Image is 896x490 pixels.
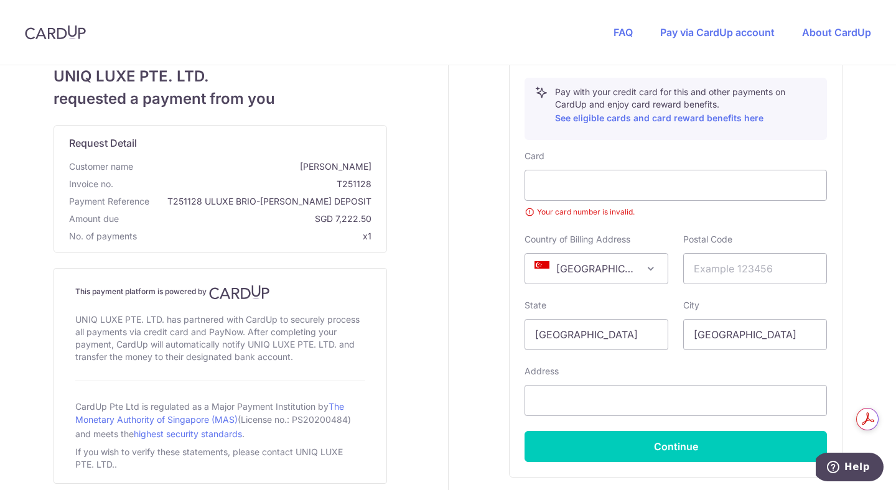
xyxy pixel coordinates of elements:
[154,195,371,208] span: T251128 ULUXE BRIO-[PERSON_NAME] DEPOSIT
[54,88,387,110] span: requested a payment from you
[525,206,827,218] small: Your card number is invalid.
[683,233,732,246] label: Postal Code
[75,285,365,300] h4: This payment platform is powered by
[69,178,113,190] span: Invoice no.
[525,253,668,284] span: Singapore
[525,365,559,377] label: Address
[69,230,137,243] span: No. of payments
[134,428,242,439] a: highest security standards
[363,231,371,241] span: x1
[525,431,827,462] button: Continue
[209,285,270,300] img: CardUp
[25,25,86,40] img: CardUp
[75,396,365,443] div: CardUp Pte Ltd is regulated as a Major Payment Institution by (License no.: PS20200484) and meets...
[138,160,371,173] span: [PERSON_NAME]
[660,26,775,39] a: Pay via CardUp account
[69,160,133,173] span: Customer name
[525,233,630,246] label: Country of Billing Address
[614,26,633,39] a: FAQ
[816,453,884,484] iframe: Opens a widget where you can find more information
[69,213,119,225] span: Amount due
[802,26,871,39] a: About CardUp
[683,299,699,312] label: City
[69,137,137,149] span: translation missing: en.request_detail
[75,443,365,473] div: If you wish to verify these statements, please contact UNIQ LUXE PTE. LTD..
[535,178,816,193] iframe: Secure card payment input frame
[683,253,827,284] input: Example 123456
[555,113,763,123] a: See eligible cards and card reward benefits here
[555,86,816,126] p: Pay with your credit card for this and other payments on CardUp and enjoy card reward benefits.
[69,196,149,206] span: translation missing: en.payment_reference
[525,150,544,162] label: Card
[525,299,546,312] label: State
[54,65,387,88] span: UNIQ LUXE PTE. LTD.
[525,254,668,284] span: Singapore
[118,178,371,190] span: T251128
[75,311,365,366] div: UNIQ LUXE PTE. LTD. has partnered with CardUp to securely process all payments via credit card an...
[124,213,371,225] span: SGD 7,222.50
